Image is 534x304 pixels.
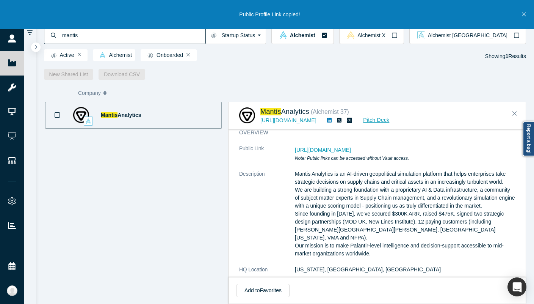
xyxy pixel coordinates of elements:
[78,85,101,101] span: Company
[47,52,74,58] span: Active
[7,285,17,296] img: Katinka Harsányi's Account
[281,108,309,115] span: Analytics
[51,52,56,58] img: Startup status
[239,170,295,266] dt: Description
[147,52,153,58] img: Startup status
[78,52,81,57] button: Remove Filter
[485,53,526,59] span: Showing Results
[357,33,385,38] span: Alchemist X
[428,33,507,38] span: Alchemist [GEOGRAPHIC_DATA]
[295,156,409,161] em: Note: Public links can be accessed without Vault access.
[73,107,89,123] img: Mantis Analytics's Logo
[117,112,141,118] span: Analytics
[144,52,183,58] span: Onboarded
[236,284,290,297] button: Add toFavorites
[279,31,287,39] img: alchemist Vault Logo
[86,118,91,124] img: alchemist Vault Logo
[260,108,281,115] span: Mantis
[347,31,355,39] img: alchemistx Vault Logo
[260,108,309,115] a: MantisAnalytics
[45,102,69,128] button: Bookmark
[101,112,117,118] span: Mantis
[295,170,515,258] p: Mantis Analytics is an AI-driven geopolitical simulation platform that helps enterprises take str...
[339,27,404,44] button: alchemistx Vault LogoAlchemist X
[239,129,504,137] h3: overview
[211,32,216,38] img: Startup status
[295,266,515,274] dd: [US_STATE], [GEOGRAPHIC_DATA], [GEOGRAPHIC_DATA]
[78,85,134,101] button: Company
[417,31,425,39] img: alchemist_aj Vault Logo
[44,69,94,80] button: New Shared List
[100,52,105,58] img: alchemist Vault Logo
[61,26,205,44] input: Search by company name, class, customer, one-liner or category
[96,52,132,58] span: Alchemist
[239,145,264,153] span: Public Link
[355,116,390,124] a: Pitch Deck
[260,117,316,123] a: [URL][DOMAIN_NAME]
[311,109,349,115] small: ( Alchemist 37 )
[239,266,295,282] dt: HQ Location
[271,27,334,44] button: alchemist Vault LogoAlchemist
[290,33,315,38] span: Alchemist
[101,112,141,118] a: MantisAnalytics
[239,11,300,19] p: Public Profile Link copied!
[295,147,351,153] span: [URL][DOMAIN_NAME]
[509,108,520,120] button: Close
[205,27,266,44] button: Startup Status
[186,52,190,57] button: Remove Filter
[523,121,534,156] a: Report a bug!
[506,53,509,59] strong: 1
[99,69,145,80] button: Download CSV
[239,107,255,123] img: Mantis Analytics's Logo
[409,27,526,44] button: alchemist_aj Vault LogoAlchemist [GEOGRAPHIC_DATA]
